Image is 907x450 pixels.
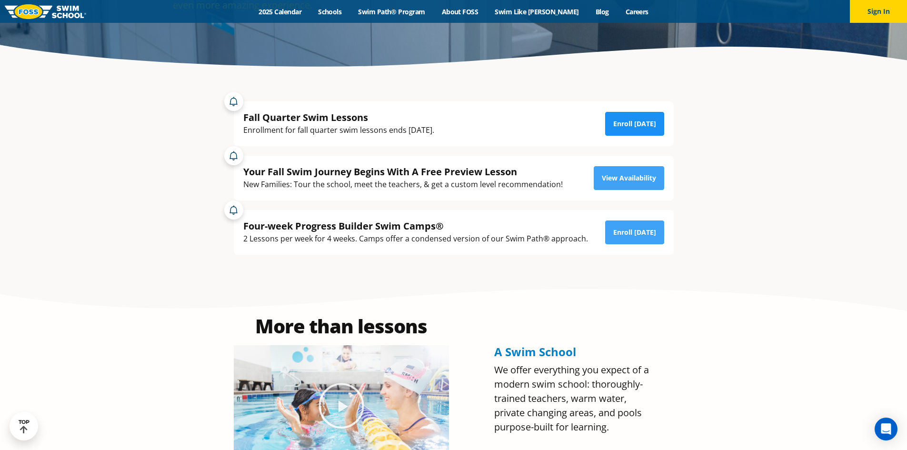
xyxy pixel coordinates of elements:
[594,166,664,190] a: View Availability
[433,7,487,16] a: About FOSS
[605,220,664,244] a: Enroll [DATE]
[243,178,563,191] div: New Families: Tour the school, meet the teachers, & get a custom level recommendation!
[19,419,30,434] div: TOP
[5,4,86,19] img: FOSS Swim School Logo
[234,317,449,336] h2: More than lessons
[250,7,310,16] a: 2025 Calendar
[318,382,365,430] div: Play Video about Olympian Regan Smith, FOSS
[310,7,350,16] a: Schools
[617,7,657,16] a: Careers
[587,7,617,16] a: Blog
[243,232,588,245] div: 2 Lessons per week for 4 weeks. Camps offer a condensed version of our Swim Path® approach.
[350,7,433,16] a: Swim Path® Program
[875,418,897,440] div: Open Intercom Messenger
[494,363,649,433] span: We offer everything you expect of a modern swim school: thoroughly-trained teachers, warm water, ...
[243,124,434,137] div: Enrollment for fall quarter swim lessons ends [DATE].
[494,344,576,360] span: A Swim School
[487,7,588,16] a: Swim Like [PERSON_NAME]
[243,111,434,124] div: Fall Quarter Swim Lessons
[243,165,563,178] div: Your Fall Swim Journey Begins With A Free Preview Lesson
[605,112,664,136] a: Enroll [DATE]
[243,220,588,232] div: Four-week Progress Builder Swim Camps®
